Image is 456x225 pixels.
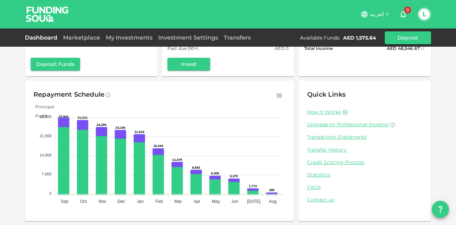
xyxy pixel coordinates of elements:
[307,109,341,116] a: How it Works
[343,34,376,41] div: AED 1,575.64
[232,199,238,204] tspan: Jun
[307,147,423,153] a: Transfer History
[99,199,106,204] tspan: Nov
[80,199,87,204] tspan: Oct
[167,58,210,71] button: Invest
[194,199,201,204] tspan: Apr
[370,11,384,17] span: العربية
[307,184,423,191] a: FAQs
[40,134,52,138] tspan: 21,000
[307,121,389,128] span: Upgrade to Professional Investor
[385,31,431,44] button: Deposit
[304,45,333,52] span: Total Income
[167,45,199,52] span: Past due (90+)
[432,201,449,218] button: question
[307,91,346,98] span: Quick Links
[33,89,104,101] div: Repayment Schedule
[221,34,254,41] a: Transfers
[175,199,182,204] tspan: Mar
[307,159,423,166] a: Credit Scoring Process
[404,6,411,14] span: 0
[419,9,430,20] button: L
[300,34,340,41] div: Available Funds :
[61,199,69,204] tspan: Sep
[60,34,103,41] a: Marketplace
[25,34,60,41] a: Dashboard
[396,7,410,21] button: 0
[31,58,80,71] button: Deposit Funds
[387,45,420,52] div: AED 48,546.67
[30,104,54,109] span: Principal
[247,199,260,204] tspan: [DATE]
[155,34,221,41] a: Investment Settings
[30,113,47,119] span: Profit
[212,199,220,204] tspan: May
[40,153,52,157] tspan: 14,000
[50,191,52,195] tspan: 0
[40,114,52,119] tspan: 28,000
[307,134,423,140] a: Transaction Statements
[42,172,52,176] tspan: 7,000
[118,199,125,204] tspan: Dec
[137,199,144,204] tspan: Jan
[307,172,423,178] a: Statistics
[155,199,163,204] tspan: Feb
[269,199,276,204] tspan: Aug
[307,121,423,128] a: Upgrade to Professional Investor
[307,196,423,203] a: Contact us
[103,34,155,41] a: My Investments
[275,45,289,52] div: AED 0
